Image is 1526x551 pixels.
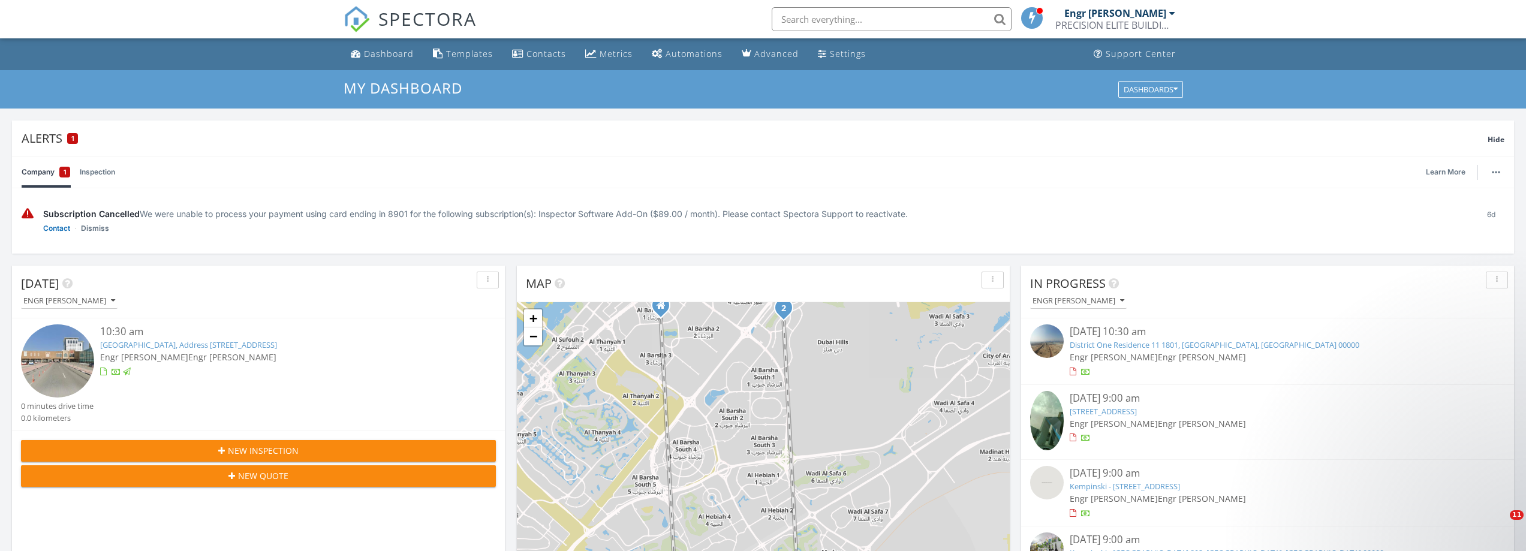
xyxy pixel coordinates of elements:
[1033,297,1124,305] div: Engr [PERSON_NAME]
[1070,351,1158,363] span: Engr [PERSON_NAME]
[23,297,115,305] div: Engr [PERSON_NAME]
[100,351,188,363] span: Engr [PERSON_NAME]
[1030,391,1064,450] img: 9292116%2Fcover_photos%2FHuHqbwbHOz1mL3apDK6T%2Fsmall.jpg
[661,305,668,312] div: Office 539, Rasis Business Center, Al Barsha 1 Dubai, Dubai DU 00000
[526,48,566,59] div: Contacts
[737,43,803,65] a: Advanced
[1070,324,1465,339] div: [DATE] 10:30 am
[580,43,637,65] a: Metrics
[21,465,496,487] button: New Quote
[1064,7,1166,19] div: Engr [PERSON_NAME]
[344,16,477,41] a: SPECTORA
[1492,171,1500,173] img: ellipsis-632cfdd7c38ec3a7d453.svg
[1030,293,1127,309] button: Engr [PERSON_NAME]
[21,275,59,291] span: [DATE]
[188,351,276,363] span: Engr [PERSON_NAME]
[1158,351,1246,363] span: Engr [PERSON_NAME]
[1485,510,1514,539] iframe: Intercom live chat
[1030,466,1064,499] img: streetview
[830,48,866,59] div: Settings
[1106,48,1176,59] div: Support Center
[21,324,94,398] img: streetview
[1124,85,1178,94] div: Dashboards
[21,293,118,309] button: Engr [PERSON_NAME]
[1030,324,1505,378] a: [DATE] 10:30 am District One Residence 11 1801, [GEOGRAPHIC_DATA], [GEOGRAPHIC_DATA] 00000 Engr [...
[1510,510,1524,520] span: 11
[1055,19,1175,31] div: PRECISION ELITE BUILDING INSPECTION SERVICES L.L.C
[238,469,288,482] span: New Quote
[1070,406,1137,417] a: [STREET_ADDRESS]
[1070,391,1465,406] div: [DATE] 9:00 am
[21,401,94,412] div: 0 minutes drive time
[1089,43,1181,65] a: Support Center
[1070,466,1465,481] div: [DATE] 9:00 am
[1070,532,1465,547] div: [DATE] 9:00 am
[1030,466,1505,519] a: [DATE] 9:00 am Kempinski - [STREET_ADDRESS] Engr [PERSON_NAME]Engr [PERSON_NAME]
[344,6,370,32] img: The Best Home Inspection Software - Spectora
[71,134,74,143] span: 1
[22,130,1488,146] div: Alerts
[1118,81,1183,98] button: Dashboards
[1158,418,1246,429] span: Engr [PERSON_NAME]
[1488,134,1504,144] span: Hide
[81,222,109,234] a: Dismiss
[526,275,552,291] span: Map
[1030,275,1106,291] span: In Progress
[1477,207,1504,234] div: 6d
[21,324,496,424] a: 10:30 am [GEOGRAPHIC_DATA], Address [STREET_ADDRESS] Engr [PERSON_NAME]Engr [PERSON_NAME] 0 minut...
[784,308,791,315] div: Dubai hills, Address Hillcrest, Villa 11, Dubai, Dubai 0000
[524,327,542,345] a: Zoom out
[754,48,799,59] div: Advanced
[666,48,723,59] div: Automations
[1070,481,1180,492] a: Kempinski - [STREET_ADDRESS]
[446,48,493,59] div: Templates
[21,413,94,424] div: 0.0 kilometers
[80,156,115,188] a: Inspection
[100,339,277,350] a: [GEOGRAPHIC_DATA], Address [STREET_ADDRESS]
[1426,166,1473,178] a: Learn More
[22,156,70,188] a: Company
[64,166,67,178] span: 1
[772,7,1012,31] input: Search everything...
[1030,324,1064,358] img: streetview
[524,309,542,327] a: Zoom in
[344,78,462,98] span: My Dashboard
[346,43,419,65] a: Dashboard
[1070,493,1158,504] span: Engr [PERSON_NAME]
[507,43,571,65] a: Contacts
[43,209,140,219] span: Subscription Cancelled
[378,6,477,31] span: SPECTORA
[1158,493,1246,504] span: Engr [PERSON_NAME]
[43,222,70,234] a: Contact
[228,444,299,457] span: New Inspection
[813,43,871,65] a: Settings
[100,324,456,339] div: 10:30 am
[22,207,34,220] img: warning-336e3c8b2db1497d2c3c.svg
[364,48,414,59] div: Dashboard
[21,440,496,462] button: New Inspection
[43,207,1468,220] div: We were unable to process your payment using card ending in 8901 for the following subscription(s...
[1070,339,1359,350] a: District One Residence 11 1801, [GEOGRAPHIC_DATA], [GEOGRAPHIC_DATA] 00000
[781,305,786,313] i: 2
[428,43,498,65] a: Templates
[600,48,633,59] div: Metrics
[647,43,727,65] a: Automations (Basic)
[1030,391,1505,454] a: [DATE] 9:00 am [STREET_ADDRESS] Engr [PERSON_NAME]Engr [PERSON_NAME]
[1070,418,1158,429] span: Engr [PERSON_NAME]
